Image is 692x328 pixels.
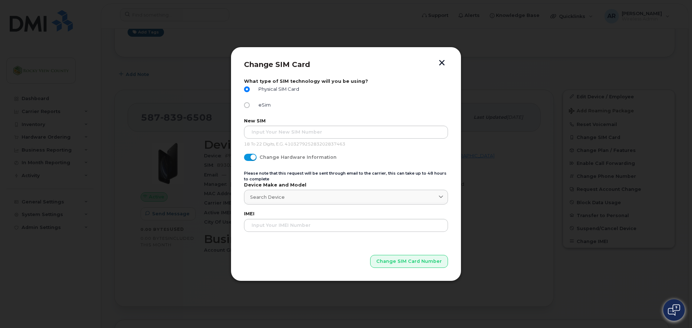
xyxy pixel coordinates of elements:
[376,258,442,265] span: Change SIM Card Number
[244,190,448,205] a: Search Device
[250,194,285,201] span: Search Device
[244,102,250,108] input: eSim
[244,86,250,92] input: Physical SIM Card
[256,86,299,92] span: Physical SIM Card
[244,211,448,216] label: IMEI
[244,141,448,147] p: 18 To 22 Digits, E.G. 410327925283202837463
[668,304,680,316] img: Open chat
[244,126,448,139] input: Input Your New SIM Number
[259,154,337,160] span: Change Hardware Information
[244,182,448,188] label: Device Make and Model
[244,118,448,123] label: New SIM
[244,171,447,182] small: Please note that this request will be sent through email to the carrier, this can take up to 48 h...
[256,102,271,108] span: eSim
[244,60,310,69] span: Change SIM Card
[244,154,250,159] input: Change Hardware Information
[244,78,448,84] label: What type of SIM technology will you be using?
[244,219,448,232] input: Input your IMEI Number
[370,255,448,268] button: Change SIM Card Number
